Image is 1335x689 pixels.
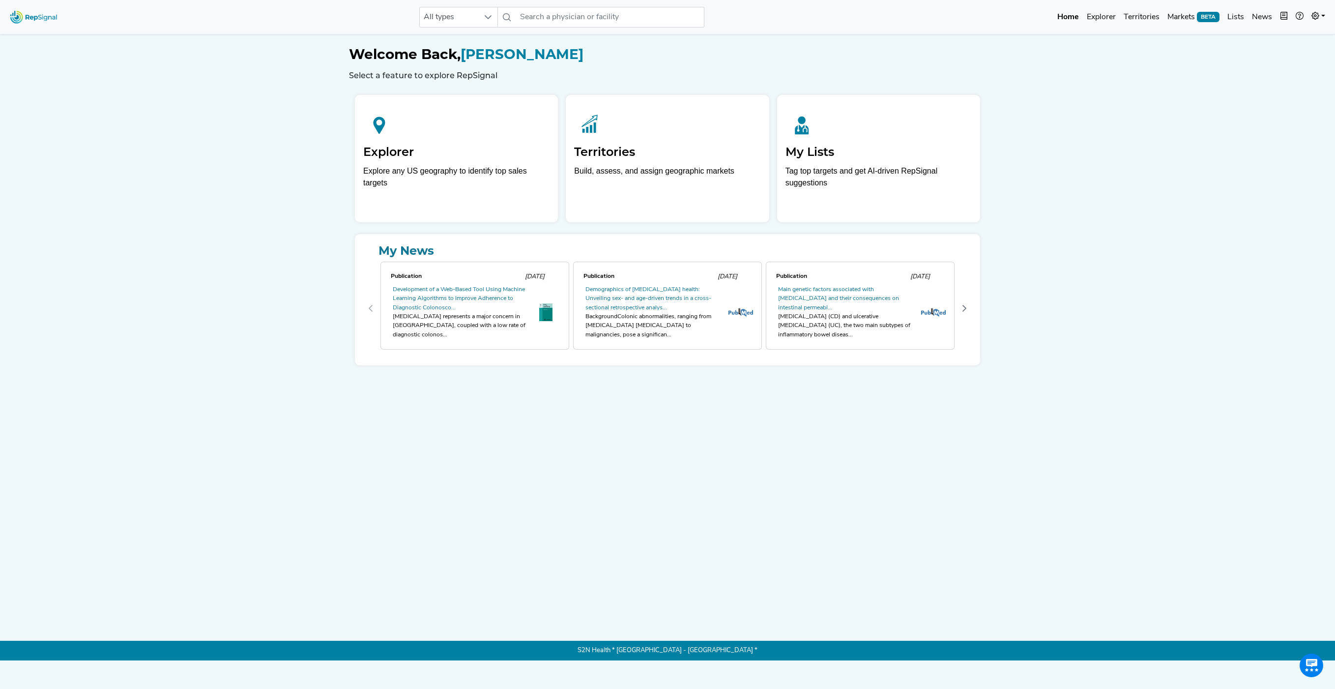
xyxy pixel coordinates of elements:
a: My News [363,242,972,260]
span: Welcome Back, [349,46,461,62]
span: [DATE] [525,273,545,280]
p: Build, assess, and assign geographic markets [574,165,760,194]
a: TerritoriesBuild, assess, and assign geographic markets [566,95,769,222]
a: Development of a Web-Based Tool Using Machine Learning Algorithms to Improve Adherence to Diagnos... [393,287,525,311]
input: Search a physician or facility [516,7,704,28]
a: Home [1053,7,1083,27]
a: News [1248,7,1276,27]
button: Intel Book [1276,7,1292,27]
span: [DATE] [910,273,930,280]
img: th [539,303,552,321]
div: 2 [764,260,957,358]
div: [MEDICAL_DATA] represents a major concern in [GEOGRAPHIC_DATA], coupled with a low rate of diagno... [393,312,527,339]
a: Lists [1223,7,1248,27]
span: Publication [776,273,807,279]
div: 3 [957,260,1149,358]
div: [MEDICAL_DATA] (CD) and ulcerative [MEDICAL_DATA] (UC), the two main subtypes of inflammatory bow... [778,312,913,339]
h6: Select a feature to explore RepSignal [349,71,986,80]
button: Next Page [957,300,972,316]
span: All types [420,7,479,27]
h2: My Lists [785,145,972,159]
div: Explore any US geography to identify top sales targets [363,165,550,189]
div: BackgroundColonic abnormalities, ranging from [MEDICAL_DATA] [MEDICAL_DATA] to malignancies, pose... [585,312,720,339]
h2: Explorer [363,145,550,159]
div: 1 [571,260,764,358]
a: Main genetic factors associated with [MEDICAL_DATA] and their consequences on intestinal permeabi... [778,287,899,311]
p: Tag top targets and get AI-driven RepSignal suggestions [785,165,972,194]
h2: Territories [574,145,760,159]
a: Explorer [1083,7,1120,27]
a: Territories [1120,7,1163,27]
div: 0 [378,260,571,358]
span: BETA [1197,12,1219,22]
a: ExplorerExplore any US geography to identify top sales targets [355,95,558,222]
span: Publication [391,273,422,279]
a: Demographics of [MEDICAL_DATA] health: Unveiling sex- and age-driven trends in a cross-sectional ... [585,287,711,311]
span: Publication [583,273,614,279]
a: MarketsBETA [1163,7,1223,27]
p: S2N Health * [GEOGRAPHIC_DATA] - [GEOGRAPHIC_DATA] * [349,641,986,660]
span: [DATE] [718,273,737,280]
a: My ListsTag top targets and get AI-driven RepSignal suggestions [777,95,980,222]
img: pubmed_logo.fab3c44c.png [921,308,946,317]
img: pubmed_logo.fab3c44c.png [728,308,753,317]
h1: [PERSON_NAME] [349,46,986,63]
